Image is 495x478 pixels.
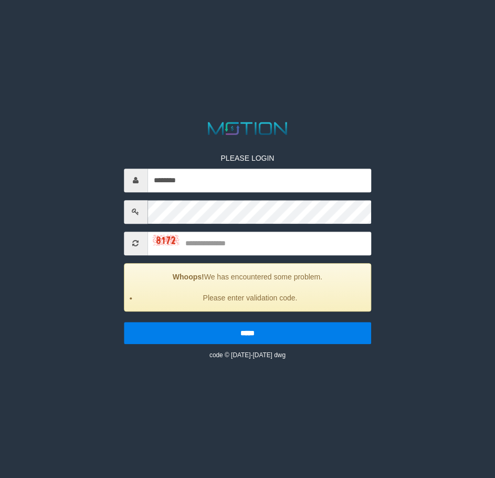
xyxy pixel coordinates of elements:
img: captcha [153,235,179,245]
strong: Whoops! [173,273,204,281]
p: PLEASE LOGIN [124,153,372,163]
small: code © [DATE]-[DATE] dwg [209,351,286,359]
img: MOTION_logo.png [204,120,291,137]
li: Please enter validation code. [138,293,363,303]
div: We has encountered some problem. [124,263,372,311]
